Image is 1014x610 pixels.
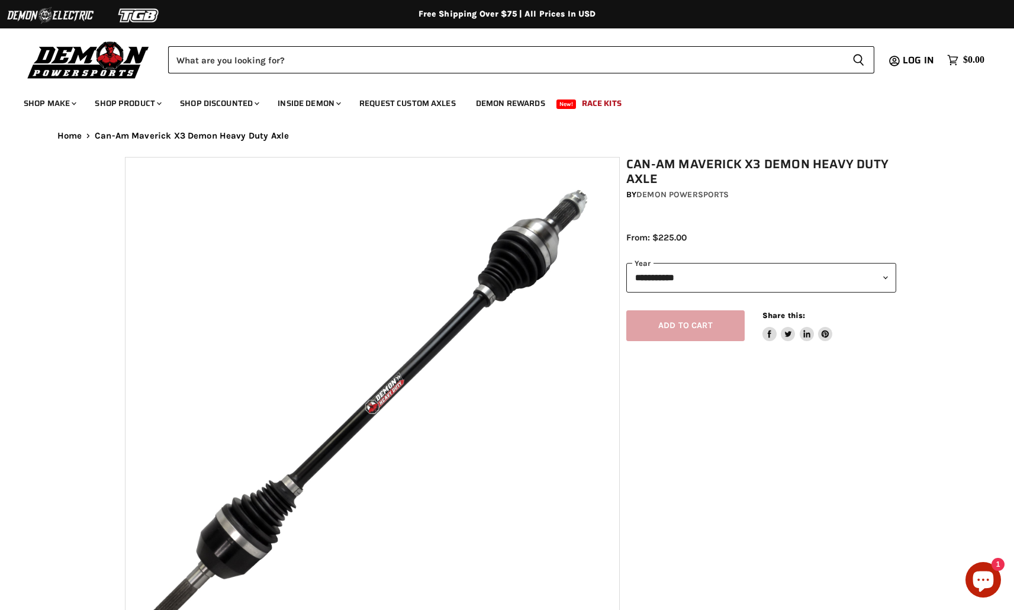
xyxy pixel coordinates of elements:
img: Demon Electric Logo 2 [6,4,95,27]
span: Share this: [762,311,805,320]
a: Demon Powersports [636,190,729,200]
button: Search [843,46,874,73]
a: Demon Rewards [467,91,554,115]
span: Log in [903,53,934,68]
div: by [626,188,896,201]
ul: Main menu [15,86,981,115]
aside: Share this: [762,310,833,342]
span: Can-Am Maverick X3 Demon Heavy Duty Axle [95,131,289,141]
inbox-online-store-chat: Shopify online store chat [962,562,1005,601]
img: TGB Logo 2 [95,4,184,27]
a: Race Kits [573,91,630,115]
a: Shop Product [86,91,169,115]
h1: Can-Am Maverick X3 Demon Heavy Duty Axle [626,157,896,187]
a: Shop Make [15,91,83,115]
a: Log in [897,55,941,66]
select: year [626,263,896,292]
span: $0.00 [963,54,984,66]
a: $0.00 [941,52,990,69]
div: Free Shipping Over $75 | All Prices In USD [34,9,981,20]
span: From: $225.00 [626,232,687,243]
a: Home [57,131,82,141]
a: Request Custom Axles [350,91,465,115]
a: Shop Discounted [171,91,266,115]
form: Product [168,46,874,73]
nav: Breadcrumbs [34,131,981,141]
a: Inside Demon [269,91,348,115]
span: New! [556,99,577,109]
img: Demon Powersports [24,38,153,81]
input: Search [168,46,843,73]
